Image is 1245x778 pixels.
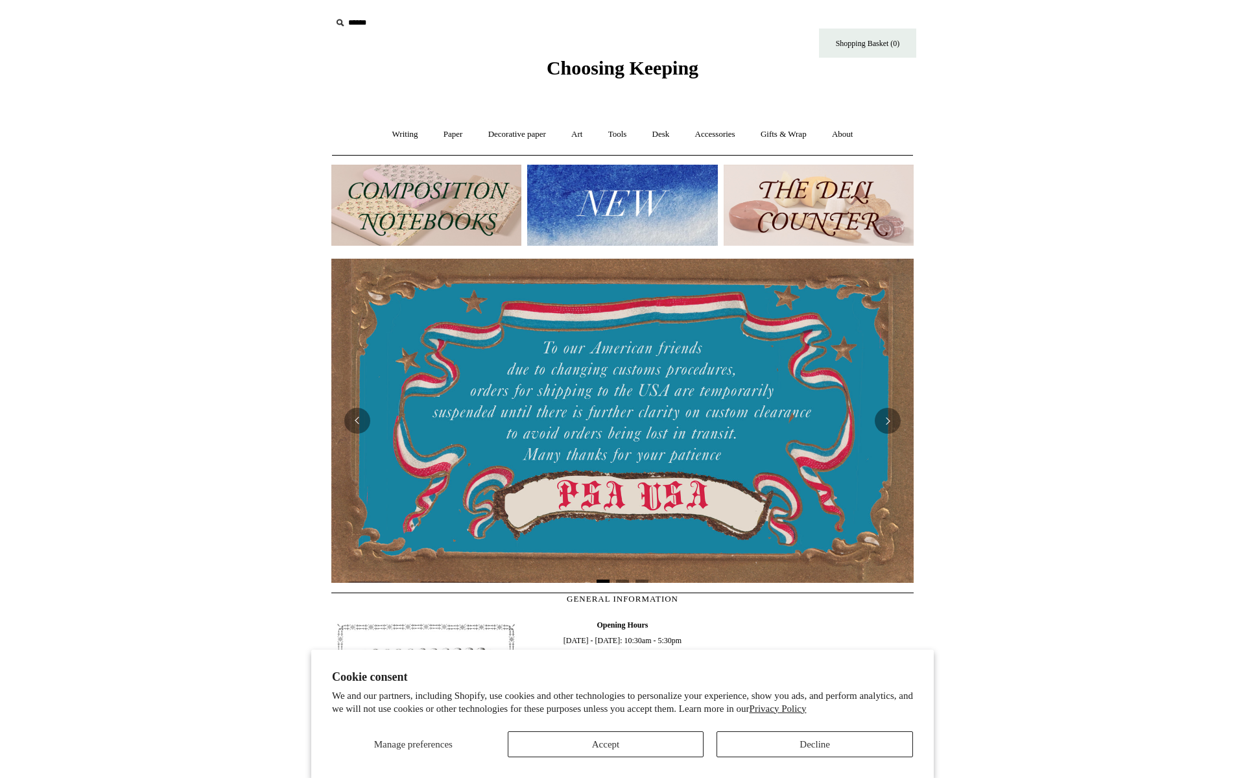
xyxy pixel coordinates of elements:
a: Art [560,117,594,152]
button: Previous [344,408,370,434]
a: About [820,117,865,152]
a: Paper [432,117,475,152]
img: pf-4db91bb9--1305-Newsletter-Button_1200x.jpg [331,617,519,698]
button: Page 1 [597,580,610,583]
a: Tools [597,117,639,152]
a: Decorative paper [477,117,558,152]
button: Next [875,408,901,434]
p: We and our partners, including Shopify, use cookies and other technologies to personalize your ex... [332,690,913,715]
button: Decline [717,731,913,757]
button: Page 2 [616,580,629,583]
h2: Cookie consent [332,670,913,684]
button: Manage preferences [332,731,495,757]
img: USA PSA .jpg__PID:33428022-6587-48b7-8b57-d7eefc91f15a [331,259,914,583]
img: 202302 Composition ledgers.jpg__PID:69722ee6-fa44-49dd-a067-31375e5d54ec [331,165,521,246]
a: Privacy Policy [750,703,807,714]
button: Page 3 [635,580,648,583]
a: Gifts & Wrap [749,117,818,152]
img: New.jpg__PID:f73bdf93-380a-4a35-bcfe-7823039498e1 [527,165,717,246]
a: Writing [381,117,430,152]
button: Accept [508,731,704,757]
b: Opening Hours [597,620,648,630]
a: Desk [641,117,682,152]
span: Choosing Keeping [547,57,698,78]
span: Manage preferences [374,739,453,749]
span: [DATE] - [DATE]: 10:30am - 5:30pm [DATE]: 10.30am - 6pm [DATE]: 11.30am - 5.30pm 020 7613 3842 [528,617,717,742]
span: GENERAL INFORMATION [567,594,678,604]
a: Choosing Keeping [547,67,698,77]
a: Accessories [683,117,747,152]
a: Shopping Basket (0) [819,29,916,58]
img: The Deli Counter [724,165,914,246]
